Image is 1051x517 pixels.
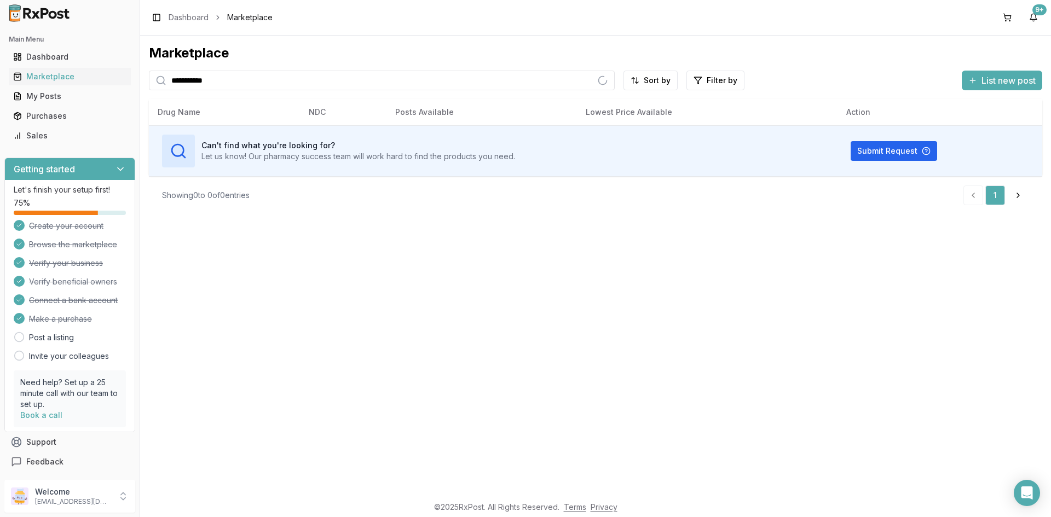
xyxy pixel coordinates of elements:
[4,48,135,66] button: Dashboard
[29,332,74,343] a: Post a listing
[623,71,678,90] button: Sort by
[201,151,515,162] p: Let us know! Our pharmacy success team will work hard to find the products you need.
[169,12,273,23] nav: breadcrumb
[577,99,838,125] th: Lowest Price Available
[4,452,135,472] button: Feedback
[1025,9,1042,26] button: 9+
[963,185,1029,205] nav: pagination
[4,432,135,452] button: Support
[29,220,103,231] span: Create your account
[29,239,117,250] span: Browse the marketplace
[29,276,117,287] span: Verify beneficial owners
[29,351,109,362] a: Invite your colleagues
[14,184,126,195] p: Let's finish your setup first!
[26,456,63,467] span: Feedback
[9,106,131,126] a: Purchases
[9,86,131,106] a: My Posts
[1007,185,1029,205] a: Go to next page
[707,75,737,86] span: Filter by
[35,497,111,506] p: [EMAIL_ADDRESS][DOMAIN_NAME]
[9,126,131,146] a: Sales
[962,71,1042,90] button: List new post
[1014,480,1040,506] div: Open Intercom Messenger
[20,377,119,410] p: Need help? Set up a 25 minute call with our team to set up.
[4,4,74,22] img: RxPost Logo
[149,99,300,125] th: Drug Name
[13,130,126,141] div: Sales
[14,162,75,176] h3: Getting started
[4,68,135,85] button: Marketplace
[4,107,135,125] button: Purchases
[591,502,617,512] a: Privacy
[20,410,62,420] a: Book a call
[386,99,577,125] th: Posts Available
[985,185,1005,205] a: 1
[13,111,126,121] div: Purchases
[838,99,1042,125] th: Action
[11,487,28,505] img: User avatar
[4,88,135,105] button: My Posts
[169,12,209,23] a: Dashboard
[851,141,937,161] button: Submit Request
[149,44,1042,62] div: Marketplace
[9,47,131,67] a: Dashboard
[686,71,744,90] button: Filter by
[29,313,92,324] span: Make a purchase
[9,67,131,86] a: Marketplace
[35,486,111,497] p: Welcome
[300,99,386,125] th: NDC
[162,190,250,201] div: Showing 0 to 0 of 0 entries
[13,51,126,62] div: Dashboard
[201,140,515,151] h3: Can't find what you're looking for?
[564,502,586,512] a: Terms
[13,91,126,102] div: My Posts
[4,127,135,144] button: Sales
[644,75,671,86] span: Sort by
[9,35,131,44] h2: Main Menu
[227,12,273,23] span: Marketplace
[1032,4,1047,15] div: 9+
[962,76,1042,87] a: List new post
[29,258,103,269] span: Verify your business
[981,74,1036,87] span: List new post
[29,295,118,306] span: Connect a bank account
[14,197,30,208] span: 75 %
[13,71,126,82] div: Marketplace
